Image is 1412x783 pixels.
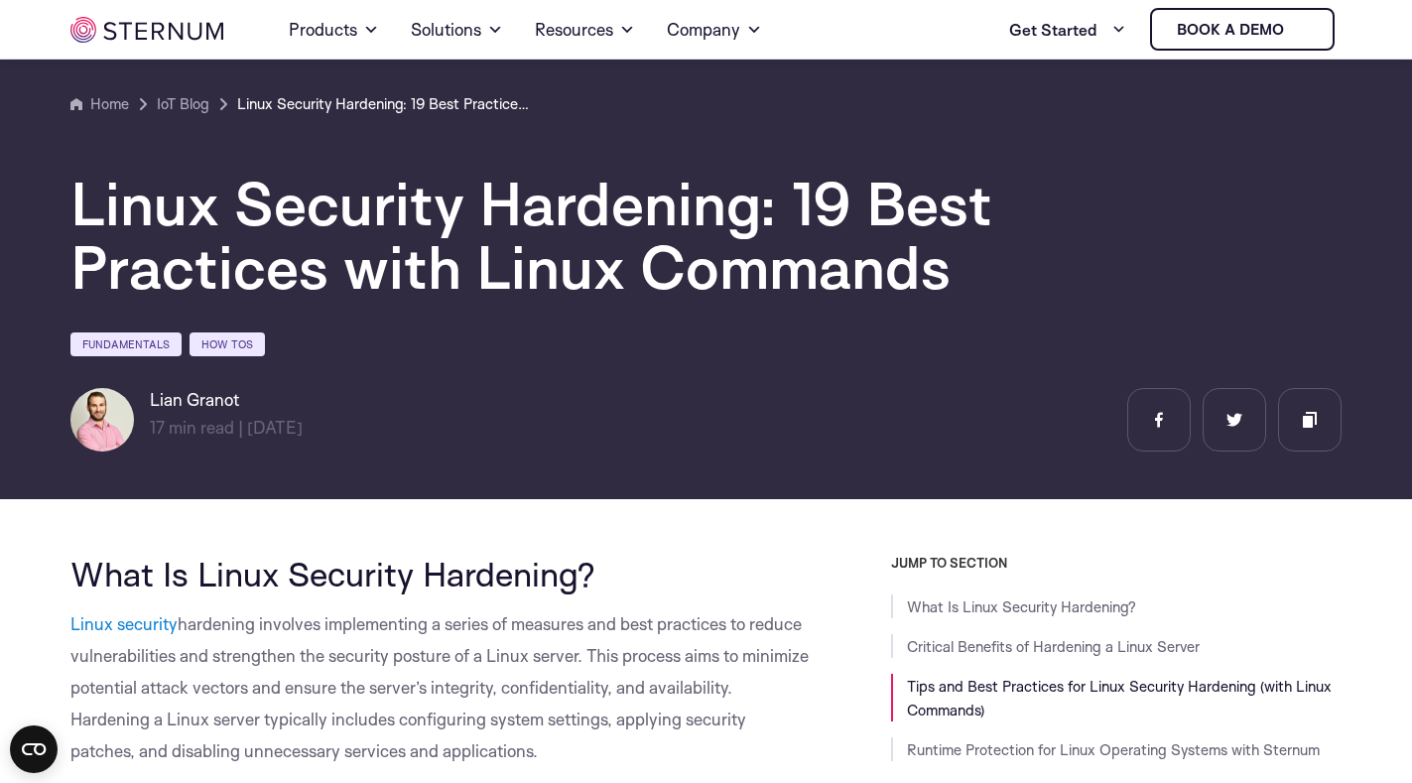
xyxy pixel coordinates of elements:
[289,2,379,58] a: Products
[907,637,1200,656] a: Critical Benefits of Hardening a Linux Server
[907,677,1332,719] a: Tips and Best Practices for Linux Security Hardening (with Linux Commands)
[1009,10,1126,50] a: Get Started
[411,2,503,58] a: Solutions
[907,597,1136,616] a: What Is Linux Security Hardening?
[70,17,223,43] img: sternum iot
[907,740,1320,759] a: Runtime Protection for Linux Operating Systems with Sternum
[1150,8,1335,51] a: Book a demo
[150,417,243,438] span: min read |
[70,613,178,634] a: Linux security
[150,388,303,412] h6: Lian Granot
[10,725,58,773] button: Open CMP widget
[70,92,129,116] a: Home
[70,172,1261,299] h1: Linux Security Hardening: 19 Best Practices with Linux Commands
[70,553,595,594] span: What Is Linux Security Hardening?
[157,92,209,116] a: IoT Blog
[70,332,182,356] a: Fundamentals
[535,2,635,58] a: Resources
[667,2,762,58] a: Company
[237,92,535,116] a: Linux Security Hardening: 19 Best Practices with Linux Commands
[190,332,265,356] a: How Tos
[1292,22,1308,38] img: sternum iot
[150,417,165,438] span: 17
[70,388,134,452] img: Lian Granot
[70,613,809,761] span: hardening involves implementing a series of measures and best practices to reduce vulnerabilities...
[247,417,303,438] span: [DATE]
[891,555,1342,571] h3: JUMP TO SECTION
